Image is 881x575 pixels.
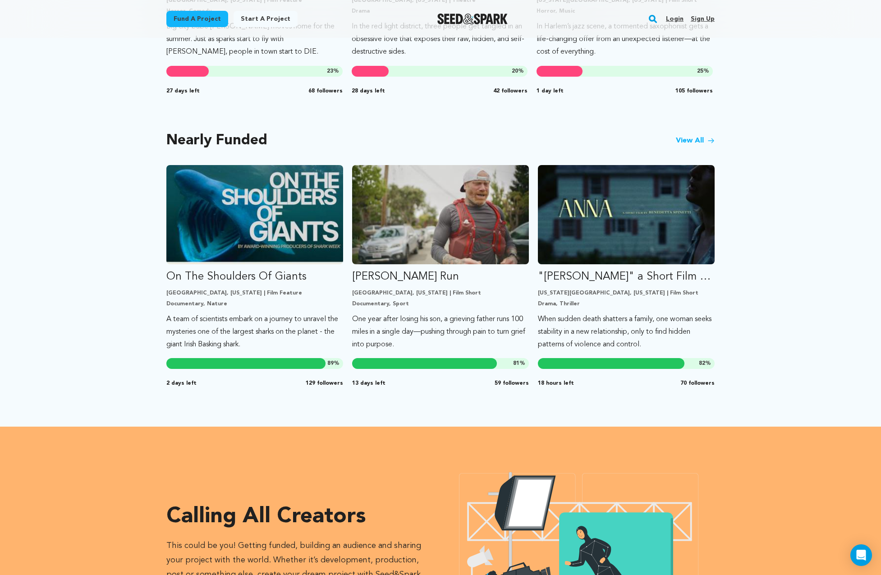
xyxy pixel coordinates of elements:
a: View All [676,135,715,146]
a: Fund &quot;ANNA&quot; a Short Film by Benedetta Spinetti [538,165,715,351]
span: 1 day left [537,87,564,95]
p: [PERSON_NAME] Run [352,270,529,284]
span: 129 followers [306,380,343,387]
h3: Calling all creators [166,506,437,528]
span: 105 followers [675,87,713,95]
span: 70 followers [680,380,715,387]
p: When sudden death shatters a family, one woman seeks stability in a new relationship, only to fin... [538,313,715,351]
span: 25 [697,69,703,74]
span: % [697,68,709,75]
span: 59 followers [495,380,529,387]
a: Fund On The Shoulders Of Giants [166,165,343,351]
a: Seed&Spark Homepage [437,14,508,24]
div: Open Intercom Messenger [850,544,872,566]
p: On The Shoulders Of Giants [166,270,343,284]
p: "[PERSON_NAME]" a Short Film by [PERSON_NAME] [538,270,715,284]
span: % [512,68,524,75]
span: % [327,360,340,367]
span: 89 [327,361,334,366]
p: One year after losing his son, a grieving father runs 100 miles in a single day—pushing through p... [352,313,529,351]
p: [GEOGRAPHIC_DATA], [US_STATE] | Film Feature [166,290,343,297]
a: Fund a project [166,11,228,27]
a: Start a project [234,11,298,27]
p: [US_STATE][GEOGRAPHIC_DATA], [US_STATE] | Film Short [538,290,715,297]
span: 68 followers [308,87,343,95]
span: 81 [513,361,519,366]
span: % [327,68,339,75]
h2: Nearly Funded [166,134,267,147]
p: Big city babe [PERSON_NAME] moves home for the summer. Just as sparks start to fly with [PERSON_N... [166,20,343,58]
img: Seed&Spark Logo Dark Mode [437,14,508,24]
span: 2 days left [166,380,197,387]
span: 20 [512,69,518,74]
a: Login [666,12,684,26]
span: 42 followers [493,87,528,95]
span: 18 hours left [538,380,574,387]
span: 28 days left [352,87,385,95]
p: [GEOGRAPHIC_DATA], [US_STATE] | Film Short [352,290,529,297]
span: % [699,360,711,367]
p: Documentary, Sport [352,300,529,308]
a: Fund Ryan’s Run [352,165,529,351]
p: Drama, Thriller [538,300,715,308]
span: 13 days left [352,380,385,387]
p: Documentary, Nature [166,300,343,308]
p: In the red light district, three people get tangled in an obsessive love that exposes their raw, ... [352,20,528,58]
span: 82 [699,361,705,366]
p: In Harlem’s jazz scene, a tormented saxophonist gets a life-changing offer from an unexpected lis... [537,20,713,58]
span: % [513,360,525,367]
span: 23 [327,69,333,74]
a: Sign up [691,12,715,26]
span: 27 days left [166,87,200,95]
p: A team of scientists embark on a journey to unravel the mysteries one of the largest sharks on th... [166,313,343,351]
